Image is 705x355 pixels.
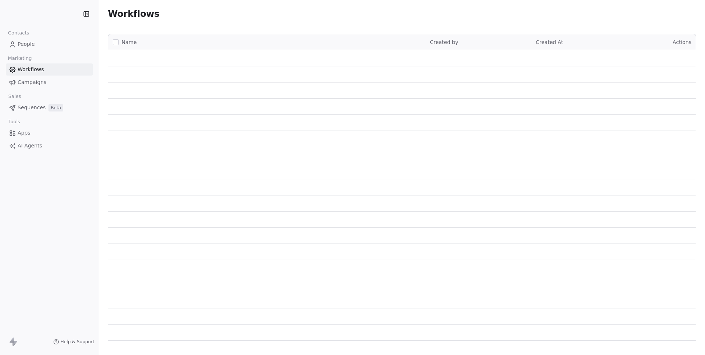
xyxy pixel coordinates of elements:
span: Apps [18,129,30,137]
span: Campaigns [18,78,46,86]
a: Help & Support [53,339,94,345]
a: Apps [6,127,93,139]
span: Actions [673,39,691,45]
span: AI Agents [18,142,42,150]
span: Workflows [18,66,44,73]
span: Tools [5,116,23,127]
a: SequencesBeta [6,102,93,114]
span: Name [122,39,137,46]
a: AI Agents [6,140,93,152]
span: Beta [48,104,63,111]
span: Sales [5,91,24,102]
span: Contacts [5,28,32,39]
span: Workflows [108,9,159,19]
span: People [18,40,35,48]
span: Sequences [18,104,46,111]
span: Created by [430,39,458,45]
span: Help & Support [61,339,94,345]
span: Marketing [5,53,35,64]
span: Created At [536,39,563,45]
a: Campaigns [6,76,93,88]
a: People [6,38,93,50]
a: Workflows [6,63,93,76]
